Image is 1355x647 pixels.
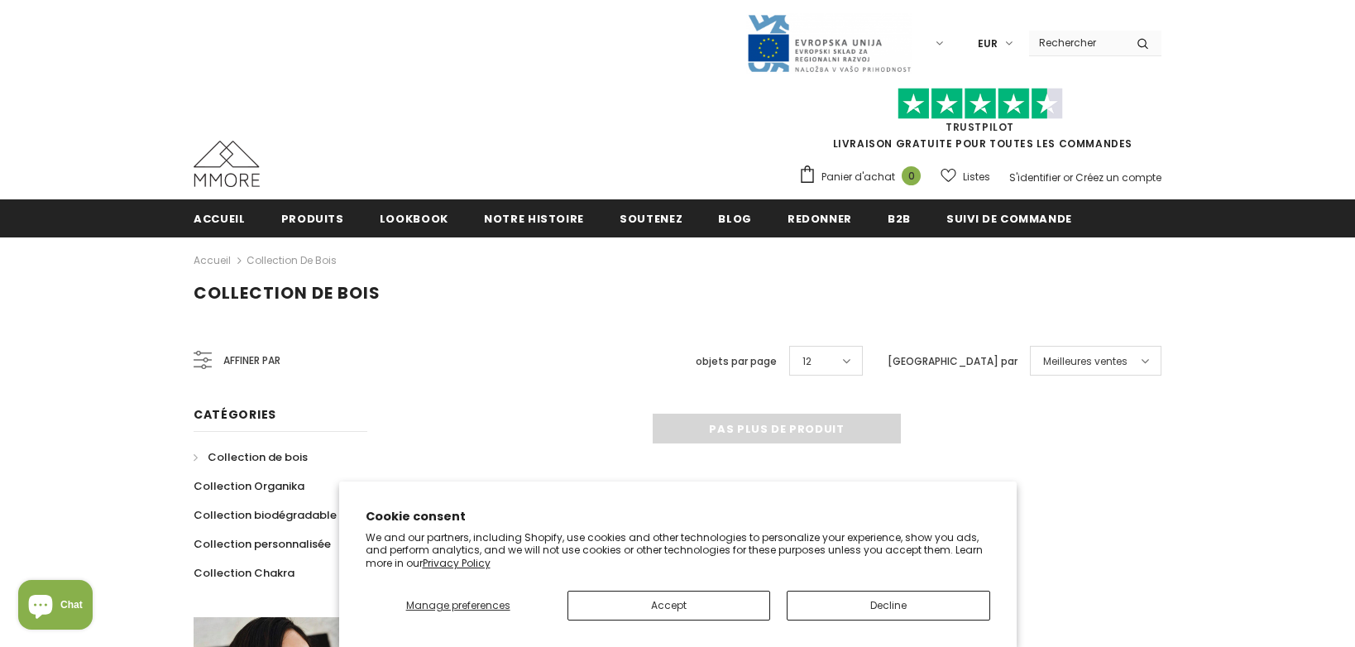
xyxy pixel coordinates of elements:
img: Cas MMORE [194,141,260,187]
img: Faites confiance aux étoiles pilotes [898,88,1063,120]
span: B2B [888,211,911,227]
h2: Cookie consent [366,508,990,525]
span: Meilleures ventes [1043,353,1128,370]
span: EUR [978,36,998,52]
span: Collection biodégradable [194,507,337,523]
span: Produits [281,211,344,227]
span: Redonner [788,211,852,227]
a: Collection Organika [194,472,304,501]
a: Panier d'achat 0 [798,165,929,189]
span: Panier d'achat [821,169,895,185]
a: Suivi de commande [946,199,1072,237]
a: Collection de bois [247,253,337,267]
span: Collection de bois [194,281,381,304]
span: Collection de bois [208,449,308,465]
a: B2B [888,199,911,237]
p: We and our partners, including Shopify, use cookies and other technologies to personalize your ex... [366,531,990,570]
span: 12 [802,353,812,370]
img: Javni Razpis [746,13,912,74]
a: Accueil [194,251,231,271]
span: Suivi de commande [946,211,1072,227]
span: Accueil [194,211,246,227]
button: Manage preferences [365,591,550,621]
button: Accept [567,591,770,621]
a: Collection de bois [194,443,308,472]
span: Collection Chakra [194,565,294,581]
span: Affiner par [223,352,280,370]
button: Decline [787,591,989,621]
a: Notre histoire [484,199,584,237]
a: Javni Razpis [746,36,912,50]
a: Listes [941,162,990,191]
span: or [1063,170,1073,185]
a: Collection Chakra [194,558,294,587]
inbox-online-store-chat: Shopify online store chat [13,580,98,634]
a: Collection biodégradable [194,501,337,530]
a: soutenez [620,199,682,237]
a: Produits [281,199,344,237]
a: Lookbook [380,199,448,237]
span: Manage preferences [406,598,510,612]
a: Collection personnalisée [194,530,331,558]
span: Notre histoire [484,211,584,227]
span: soutenez [620,211,682,227]
a: S'identifier [1009,170,1061,185]
span: Collection Organika [194,478,304,494]
span: Blog [718,211,752,227]
label: [GEOGRAPHIC_DATA] par [888,353,1017,370]
label: objets par page [696,353,777,370]
span: Catégories [194,406,276,423]
span: 0 [902,166,921,185]
a: Blog [718,199,752,237]
a: Accueil [194,199,246,237]
a: Redonner [788,199,852,237]
span: Lookbook [380,211,448,227]
input: Search Site [1029,31,1124,55]
span: LIVRAISON GRATUITE POUR TOUTES LES COMMANDES [798,95,1161,151]
a: Privacy Policy [423,556,491,570]
a: Créez un compte [1075,170,1161,185]
span: Collection personnalisée [194,536,331,552]
span: Listes [963,169,990,185]
a: TrustPilot [946,120,1014,134]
